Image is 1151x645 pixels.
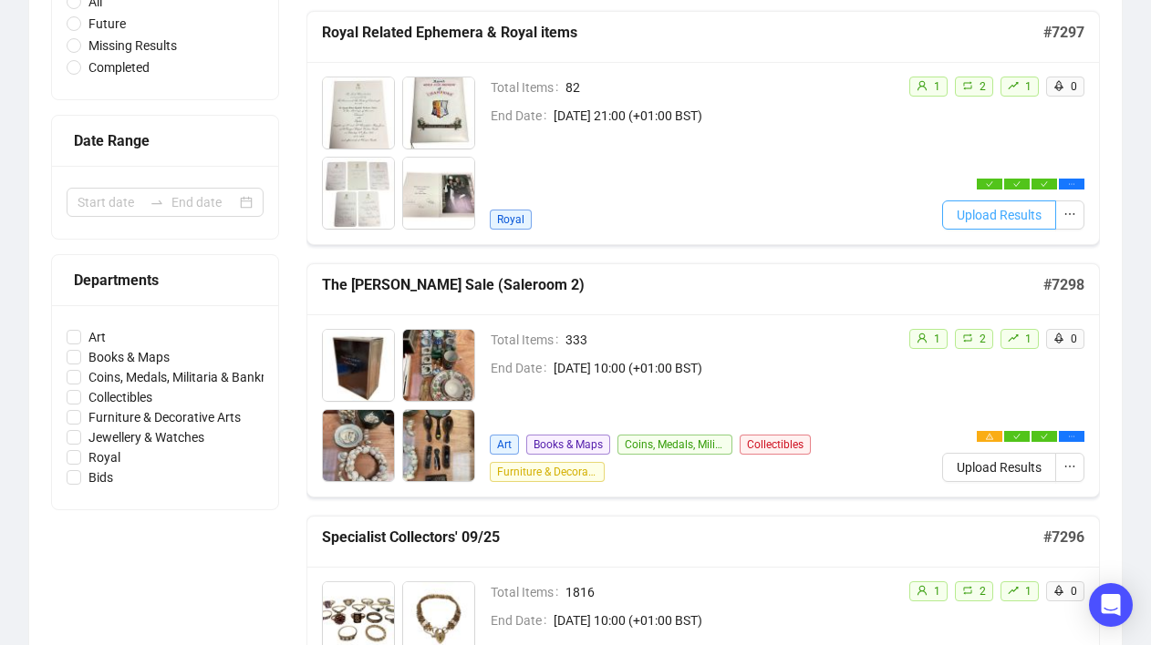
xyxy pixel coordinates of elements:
span: Jewellery & Watches [81,427,212,447]
span: 82 [565,77,894,97]
img: 5000_1.jpg [323,330,394,401]
span: user [917,585,928,596]
span: [DATE] 10:00 (+01:00 BST) [554,610,894,630]
img: 2_1.jpg [403,77,474,148]
img: 5002_1.jpg [323,410,394,481]
button: Upload Results [942,453,1056,482]
span: swap-right [150,195,164,210]
span: rise [1008,333,1019,343]
img: 5003_1.jpg [403,410,474,481]
h5: # 7296 [1043,527,1084,548]
button: Upload Results [942,200,1056,230]
img: 4_1.jpg [403,158,474,229]
span: retweet [962,333,973,343]
span: check [1041,180,1048,188]
a: The [PERSON_NAME] Sale (Saleroom 2)#7298Total Items333End Date[DATE] 10:00 (+01:00 BST)ArtBooks &... [306,263,1100,497]
h5: Specialist Collectors' 09/25 [322,527,1043,548]
span: 1816 [565,582,894,602]
span: rocket [1053,585,1064,596]
span: Royal [81,447,128,467]
span: Coins, Medals, Militaria & Banknotes [81,367,300,387]
h5: Royal Related Ephemera & Royal items [322,22,1043,44]
span: check [1041,433,1048,440]
a: Royal Related Ephemera & Royal items#7297Total Items82End Date[DATE] 21:00 (+01:00 BST)Royaluser1... [306,11,1100,245]
span: Upload Results [957,457,1042,477]
span: 1 [1025,585,1032,598]
span: ellipsis [1063,208,1076,220]
span: 0 [1071,585,1077,598]
span: Total Items [491,77,565,97]
span: 1 [934,333,940,345]
div: Date Range [74,129,256,152]
span: Future [81,14,133,34]
span: End Date [491,610,554,630]
span: 0 [1071,80,1077,93]
span: Art [490,435,519,455]
span: user [917,80,928,91]
span: 333 [565,330,894,350]
h5: # 7298 [1043,274,1084,296]
span: user [917,333,928,343]
span: warning [986,433,993,440]
span: Books & Maps [526,435,610,455]
span: Furniture & Decorative Arts [81,407,248,427]
span: Royal [490,210,532,230]
span: check [986,180,993,188]
img: 3_1.jpg [323,158,394,229]
img: 1_1.jpg [323,77,394,148]
span: ellipsis [1063,460,1076,473]
span: 2 [980,80,986,93]
span: Upload Results [957,205,1042,225]
span: Completed [81,57,157,77]
span: Bids [81,467,120,487]
span: Collectibles [740,435,811,455]
span: 2 [980,585,986,598]
h5: The [PERSON_NAME] Sale (Saleroom 2) [322,274,1043,296]
span: [DATE] 21:00 (+01:00 BST) [554,106,894,126]
span: 2 [980,333,986,345]
span: retweet [962,80,973,91]
span: rise [1008,80,1019,91]
span: End Date [491,106,554,126]
span: Missing Results [81,36,184,56]
span: End Date [491,358,554,378]
span: 1 [934,80,940,93]
span: Total Items [491,582,565,602]
span: Coins, Medals, Militaria & Banknotes [617,435,732,455]
span: Books & Maps [81,347,177,367]
span: 1 [1025,333,1032,345]
span: check [1013,433,1021,440]
span: Art [81,327,113,347]
span: ellipsis [1068,180,1075,188]
span: 1 [934,585,940,598]
img: 5001_1.jpg [403,330,474,401]
span: 1 [1025,80,1032,93]
input: Start date [78,192,142,212]
span: rocket [1053,333,1064,343]
span: Collectibles [81,387,160,407]
input: End date [171,192,236,212]
span: retweet [962,585,973,596]
div: Departments [74,269,256,292]
span: rocket [1053,80,1064,91]
span: check [1013,180,1021,188]
span: [DATE] 10:00 (+01:00 BST) [554,358,894,378]
span: Furniture & Decorative Arts [490,462,605,482]
div: Open Intercom Messenger [1089,583,1133,627]
span: 0 [1071,333,1077,345]
span: Total Items [491,330,565,350]
h5: # 7297 [1043,22,1084,44]
span: to [150,195,164,210]
span: rise [1008,585,1019,596]
span: ellipsis [1068,433,1075,440]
